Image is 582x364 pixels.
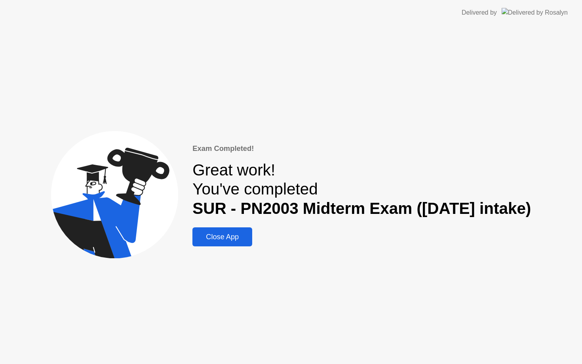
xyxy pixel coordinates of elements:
div: Great work! You've completed [192,160,531,218]
img: Delivered by Rosalyn [502,8,568,17]
div: Delivered by [462,8,497,17]
button: Close App [192,227,252,246]
div: Exam Completed! [192,143,531,154]
div: Close App [195,233,250,241]
b: SUR - PN2003 Midterm Exam ([DATE] intake) [192,199,531,217]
